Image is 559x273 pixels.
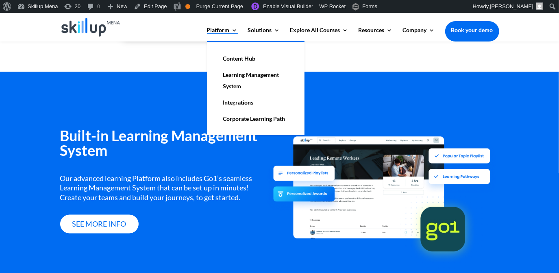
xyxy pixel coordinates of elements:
a: see more info [60,215,139,234]
a: Corporate Learning Path [215,111,296,127]
img: popular topic playlist -Skillup [422,143,497,193]
a: Learning Management System [215,67,296,94]
iframe: Chat Widget [424,185,559,273]
a: Explore All Courses [290,27,348,41]
span: [PERSON_NAME] [490,3,533,9]
a: Resources [359,27,393,41]
img: go1 logo - Skillup [410,193,476,260]
a: Content Hub [215,50,296,67]
img: personalized - Skillup [267,166,341,215]
a: Platform [207,27,238,41]
a: Company [403,27,435,41]
a: Integrations [215,94,296,111]
h3: Built-in Learning Management System [60,129,268,162]
a: Book your demo [445,21,499,39]
div: Our advanced learning Platform also includes Go1’s seamless Learning Management System that can b... [60,174,268,203]
a: Solutions [248,27,280,41]
div: OK [185,4,190,9]
img: Skillup Mena [61,18,120,37]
